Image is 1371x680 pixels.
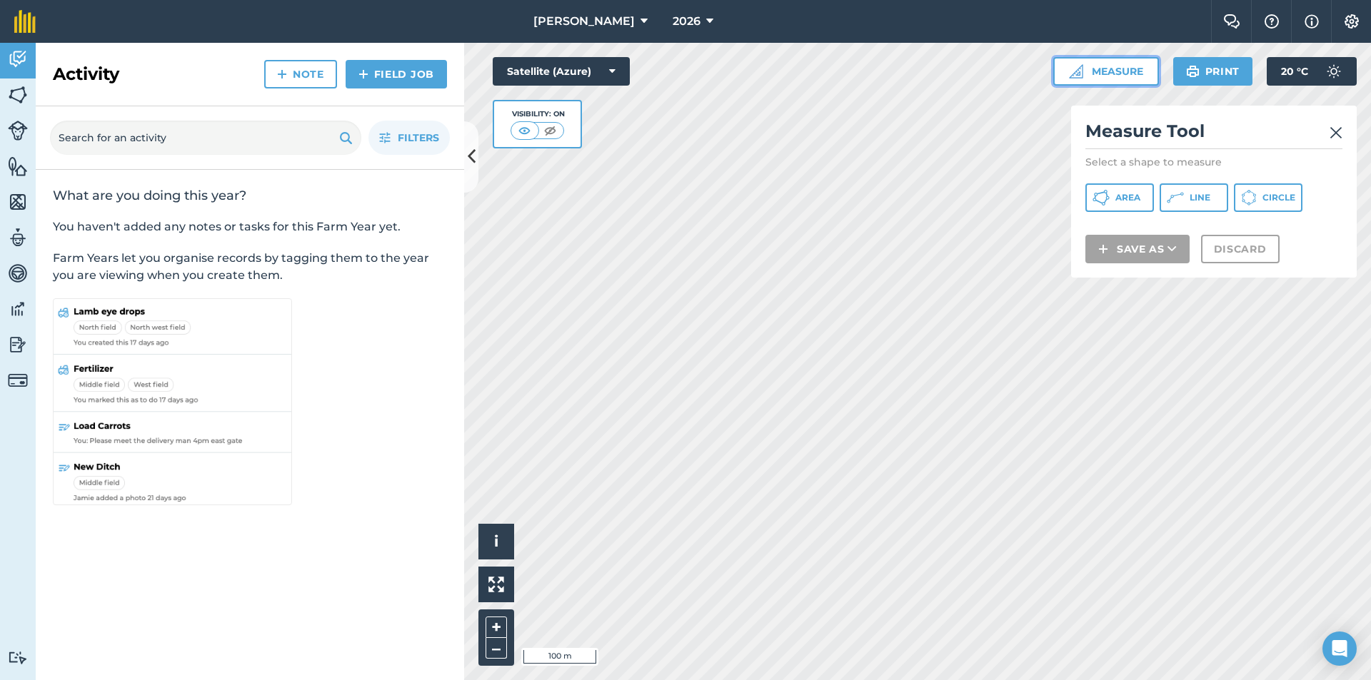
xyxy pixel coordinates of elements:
[1262,192,1295,203] span: Circle
[1085,183,1154,212] button: Area
[50,121,361,155] input: Search for an activity
[1320,57,1348,86] img: svg+xml;base64,PD94bWwgdmVyc2lvbj0iMS4wIiBlbmNvZGluZz0idXRmLTgiPz4KPCEtLSBHZW5lcmF0b3I6IEFkb2JlIE...
[1085,155,1342,169] p: Select a shape to measure
[8,263,28,284] img: svg+xml;base64,PD94bWwgdmVyc2lvbj0iMS4wIiBlbmNvZGluZz0idXRmLTgiPz4KPCEtLSBHZW5lcmF0b3I6IEFkb2JlIE...
[339,129,353,146] img: svg+xml;base64,PHN2ZyB4bWxucz0iaHR0cDovL3d3dy53My5vcmcvMjAwMC9zdmciIHdpZHRoPSIxOSIgaGVpZ2h0PSIyNC...
[1267,57,1357,86] button: 20 °C
[1330,124,1342,141] img: svg+xml;base64,PHN2ZyB4bWxucz0iaHR0cDovL3d3dy53My5vcmcvMjAwMC9zdmciIHdpZHRoPSIyMiIgaGVpZ2h0PSIzMC...
[8,121,28,141] img: svg+xml;base64,PD94bWwgdmVyc2lvbj0iMS4wIiBlbmNvZGluZz0idXRmLTgiPz4KPCEtLSBHZW5lcmF0b3I6IEFkb2JlIE...
[1322,631,1357,666] div: Open Intercom Messenger
[541,123,559,138] img: svg+xml;base64,PHN2ZyB4bWxucz0iaHR0cDovL3d3dy53My5vcmcvMjAwMC9zdmciIHdpZHRoPSI1MCIgaGVpZ2h0PSI0MC...
[494,532,498,550] span: i
[486,638,507,659] button: –
[14,10,36,33] img: fieldmargin Logo
[1186,63,1200,80] img: svg+xml;base64,PHN2ZyB4bWxucz0iaHR0cDovL3d3dy53My5vcmcvMjAwMC9zdmciIHdpZHRoPSIxOSIgaGVpZ2h0PSIyNC...
[673,13,700,30] span: 2026
[368,121,450,155] button: Filters
[53,250,447,284] p: Farm Years let you organise records by tagging them to the year you are viewing when you create t...
[511,108,565,120] div: Visibility: On
[1098,240,1108,258] img: svg+xml;base64,PHN2ZyB4bWxucz0iaHR0cDovL3d3dy53My5vcmcvMjAwMC9zdmciIHdpZHRoPSIxNCIgaGVpZ2h0PSIyNC...
[493,57,630,86] button: Satellite (Azure)
[8,334,28,355] img: svg+xml;base64,PD94bWwgdmVyc2lvbj0iMS4wIiBlbmNvZGluZz0idXRmLTgiPz4KPCEtLSBHZW5lcmF0b3I6IEFkb2JlIE...
[53,218,447,235] p: You haven't added any notes or tasks for this Farm Year yet.
[1263,14,1280,29] img: A question mark icon
[1085,235,1190,263] button: Save as
[1160,183,1228,212] button: Line
[358,66,368,83] img: svg+xml;base64,PHN2ZyB4bWxucz0iaHR0cDovL3d3dy53My5vcmcvMjAwMC9zdmciIHdpZHRoPSIxNCIgaGVpZ2h0PSIyNC...
[8,84,28,106] img: svg+xml;base64,PHN2ZyB4bWxucz0iaHR0cDovL3d3dy53My5vcmcvMjAwMC9zdmciIHdpZHRoPSI1NiIgaGVpZ2h0PSI2MC...
[516,123,533,138] img: svg+xml;base64,PHN2ZyB4bWxucz0iaHR0cDovL3d3dy53My5vcmcvMjAwMC9zdmciIHdpZHRoPSI1MCIgaGVpZ2h0PSI0MC...
[8,49,28,70] img: svg+xml;base64,PD94bWwgdmVyc2lvbj0iMS4wIiBlbmNvZGluZz0idXRmLTgiPz4KPCEtLSBHZW5lcmF0b3I6IEFkb2JlIE...
[53,187,447,204] h2: What are you doing this year?
[8,651,28,664] img: svg+xml;base64,PD94bWwgdmVyc2lvbj0iMS4wIiBlbmNvZGluZz0idXRmLTgiPz4KPCEtLSBHZW5lcmF0b3I6IEFkb2JlIE...
[486,616,507,638] button: +
[1190,192,1210,203] span: Line
[1343,14,1360,29] img: A cog icon
[398,130,439,146] span: Filters
[1085,120,1342,149] h2: Measure Tool
[478,524,514,559] button: i
[1223,14,1240,29] img: Two speech bubbles overlapping with the left bubble in the forefront
[1305,13,1319,30] img: svg+xml;base64,PHN2ZyB4bWxucz0iaHR0cDovL3d3dy53My5vcmcvMjAwMC9zdmciIHdpZHRoPSIxNyIgaGVpZ2h0PSIxNy...
[264,60,337,88] a: Note
[8,156,28,177] img: svg+xml;base64,PHN2ZyB4bWxucz0iaHR0cDovL3d3dy53My5vcmcvMjAwMC9zdmciIHdpZHRoPSI1NiIgaGVpZ2h0PSI2MC...
[277,66,287,83] img: svg+xml;base64,PHN2ZyB4bWxucz0iaHR0cDovL3d3dy53My5vcmcvMjAwMC9zdmciIHdpZHRoPSIxNCIgaGVpZ2h0PSIyNC...
[1115,192,1140,203] span: Area
[1201,235,1280,263] button: Discard
[8,191,28,213] img: svg+xml;base64,PHN2ZyB4bWxucz0iaHR0cDovL3d3dy53My5vcmcvMjAwMC9zdmciIHdpZHRoPSI1NiIgaGVpZ2h0PSI2MC...
[533,13,635,30] span: [PERSON_NAME]
[53,63,119,86] h2: Activity
[1173,57,1253,86] button: Print
[1234,183,1302,212] button: Circle
[8,227,28,248] img: svg+xml;base64,PD94bWwgdmVyc2lvbj0iMS4wIiBlbmNvZGluZz0idXRmLTgiPz4KPCEtLSBHZW5lcmF0b3I6IEFkb2JlIE...
[8,370,28,390] img: svg+xml;base64,PD94bWwgdmVyc2lvbj0iMS4wIiBlbmNvZGluZz0idXRmLTgiPz4KPCEtLSBHZW5lcmF0b3I6IEFkb2JlIE...
[1281,57,1308,86] span: 20 ° C
[8,298,28,320] img: svg+xml;base64,PD94bWwgdmVyc2lvbj0iMS4wIiBlbmNvZGluZz0idXRmLTgiPz4KPCEtLSBHZW5lcmF0b3I6IEFkb2JlIE...
[1053,57,1159,86] button: Measure
[346,60,447,88] a: Field Job
[1069,64,1083,78] img: Ruler icon
[488,577,504,592] img: Four arrows, one pointing top left, one top right, one bottom right and the last bottom left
